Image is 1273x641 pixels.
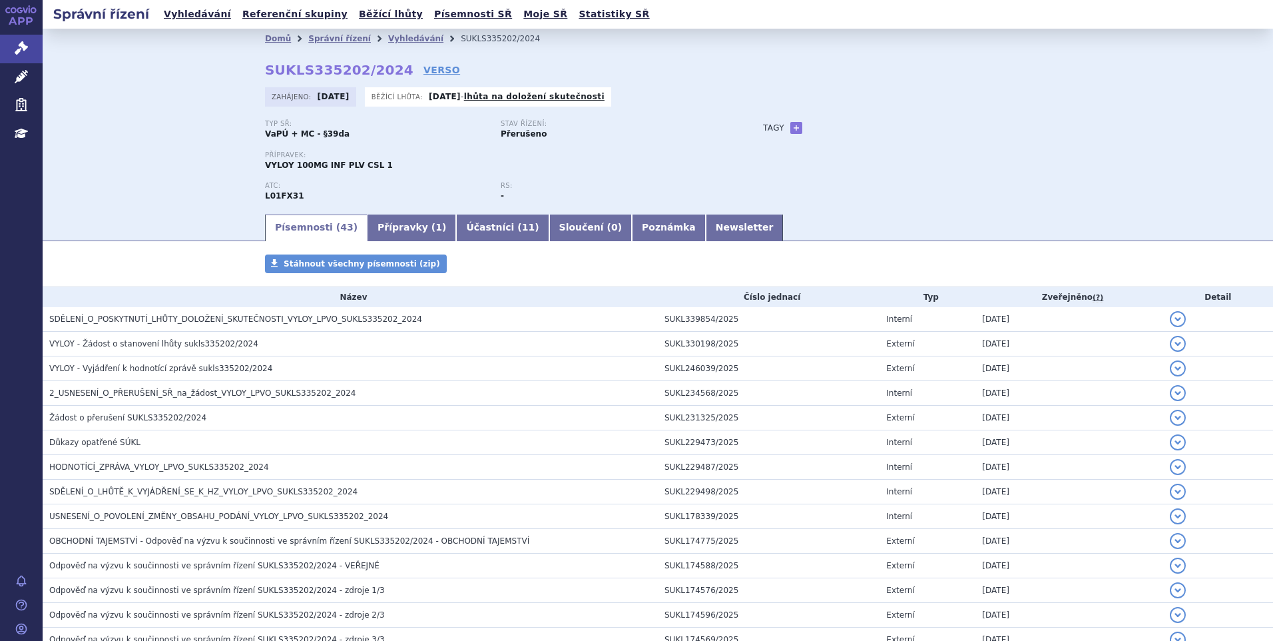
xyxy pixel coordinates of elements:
td: [DATE] [975,430,1162,455]
p: Přípravek: [265,151,736,159]
a: Přípravky (1) [368,215,456,241]
button: detail [1170,459,1186,475]
span: Externí [886,413,914,422]
span: SDĚLENÍ_O_POSKYTNUTÍ_LHŮTY_DOLOŽENÍ_SKUTEČNOSTI_VYLOY_LPVO_SUKLS335202_2024 [49,315,422,324]
span: HODNOTÍCÍ_ZPRÁVA_VYLOY_LPVO_SUKLS335202_2024 [49,462,269,472]
a: Statistiky SŘ [575,5,653,23]
th: Zveřejněno [975,287,1162,307]
span: Stáhnout všechny písemnosti (zip) [284,259,440,269]
td: SUKL229498/2025 [658,480,880,504]
a: Účastníci (11) [456,215,549,241]
a: + [790,122,802,134]
h2: Správní řízení [43,5,160,23]
span: Důkazy opatřené SÚKL [49,438,140,447]
p: Stav řízení: [501,120,723,128]
span: Interní [886,315,912,324]
span: Externí [886,586,914,595]
span: Odpověď na výzvu k součinnosti ve správním řízení SUKLS335202/2024 - zdroje 1/3 [49,586,385,595]
p: ATC: [265,182,487,190]
h3: Tagy [763,120,784,136]
a: Domů [265,34,291,43]
td: [DATE] [975,554,1162,578]
button: detail [1170,558,1186,574]
button: detail [1170,533,1186,549]
a: Písemnosti SŘ [430,5,516,23]
span: Interní [886,438,912,447]
th: Typ [880,287,975,307]
a: Vyhledávání [160,5,235,23]
button: detail [1170,582,1186,598]
button: detail [1170,336,1186,352]
strong: SUKLS335202/2024 [265,62,413,78]
span: Externí [886,610,914,620]
td: SUKL178339/2025 [658,504,880,529]
a: Poznámka [632,215,706,241]
button: detail [1170,508,1186,524]
td: SUKL229487/2025 [658,455,880,480]
a: Vyhledávání [388,34,443,43]
span: 1 [435,222,442,233]
span: Žádost o přerušení SUKLS335202/2024 [49,413,206,422]
button: detail [1170,311,1186,327]
td: SUKL246039/2025 [658,356,880,381]
strong: VaPÚ + MC - §39da [265,129,350,139]
td: [DATE] [975,381,1162,406]
a: Stáhnout všechny písemnosti (zip) [265,255,447,273]
span: Interní [886,512,912,521]
span: USNESENÍ_O_POVOLENÍ_ZMĚNY_OBSAHU_PODÁNÍ_VYLOY_LPVO_SUKLS335202_2024 [49,512,388,521]
td: SUKL174588/2025 [658,554,880,578]
strong: [DATE] [318,92,350,101]
span: Externí [886,364,914,373]
span: VYLOY 100MG INF PLV CSL 1 [265,161,393,170]
a: Běžící lhůty [355,5,427,23]
a: Písemnosti (43) [265,215,368,241]
span: Běžící lhůta: [372,91,425,102]
strong: - [501,191,504,201]
a: Referenční skupiny [238,5,352,23]
span: 2_USNESENÍ_O_PŘERUŠENÍ_SŘ_na_žádost_VYLOY_LPVO_SUKLS335202_2024 [49,388,356,398]
a: Moje SŘ [519,5,571,23]
span: Interní [886,487,912,496]
a: Newsletter [706,215,784,241]
th: Číslo jednací [658,287,880,307]
li: SUKLS335202/2024 [461,29,557,49]
span: Interní [886,388,912,398]
span: Odpověď na výzvu k součinnosti ve správním řízení SUKLS335202/2024 - VEŘEJNÉ [49,561,380,570]
strong: ZOLBETUXIMAB [265,191,304,201]
span: Externí [886,536,914,546]
strong: Přerušeno [501,129,547,139]
abbr: (?) [1093,293,1103,303]
button: detail [1170,484,1186,500]
button: detail [1170,360,1186,376]
span: Zahájeno: [272,91,314,102]
td: [DATE] [975,603,1162,628]
span: Externí [886,561,914,570]
td: [DATE] [975,529,1162,554]
td: SUKL174775/2025 [658,529,880,554]
td: [DATE] [975,455,1162,480]
td: SUKL174576/2025 [658,578,880,603]
td: SUKL339854/2025 [658,307,880,332]
span: SDĚLENÍ_O_LHŮTĚ_K_VYJÁDŘENÍ_SE_K_HZ_VYLOY_LPVO_SUKLS335202_2024 [49,487,358,496]
a: Sloučení (0) [549,215,632,241]
a: VERSO [423,63,460,77]
button: detail [1170,434,1186,450]
td: [DATE] [975,307,1162,332]
th: Detail [1163,287,1273,307]
span: VYLOY - Vyjádření k hodnotící zprávě sukls335202/2024 [49,364,272,373]
td: SUKL229473/2025 [658,430,880,455]
span: 43 [340,222,353,233]
span: Interní [886,462,912,472]
td: [DATE] [975,480,1162,504]
td: SUKL234568/2025 [658,381,880,406]
span: 11 [522,222,535,233]
td: SUKL174596/2025 [658,603,880,628]
button: detail [1170,607,1186,623]
p: Typ SŘ: [265,120,487,128]
td: [DATE] [975,406,1162,430]
td: [DATE] [975,504,1162,529]
span: OBCHODNÍ TAJEMSTVÍ - Odpověď na výzvu k součinnosti ve správním řízení SUKLS335202/2024 - OBCHODN... [49,536,529,546]
td: SUKL330198/2025 [658,332,880,356]
a: lhůta na doložení skutečnosti [464,92,605,101]
span: 0 [611,222,618,233]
